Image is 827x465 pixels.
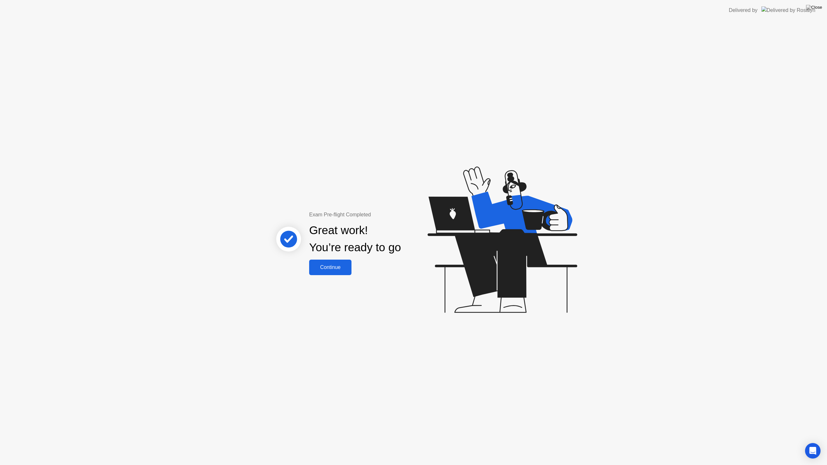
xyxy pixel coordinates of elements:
[805,443,821,459] div: Open Intercom Messenger
[729,6,758,14] div: Delivered by
[311,264,350,270] div: Continue
[309,211,443,219] div: Exam Pre-flight Completed
[806,5,822,10] img: Close
[761,6,815,14] img: Delivered by Rosalyn
[309,260,351,275] button: Continue
[309,222,401,256] div: Great work! You’re ready to go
